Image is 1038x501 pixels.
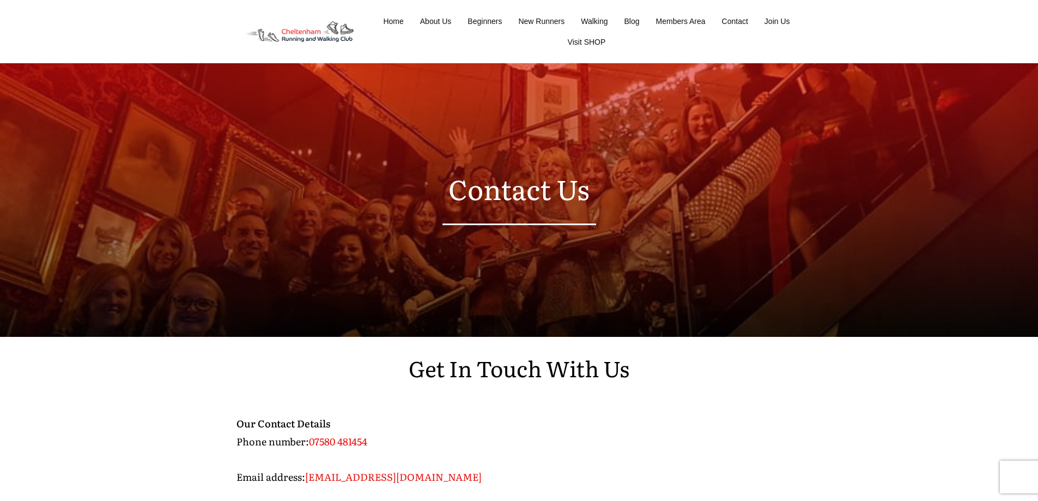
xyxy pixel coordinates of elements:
[764,14,790,29] a: Join Us
[305,469,482,484] span: [EMAIL_ADDRESS][DOMAIN_NAME]
[236,14,363,50] img: Decathlon
[236,349,802,400] p: Get In Touch With Us
[518,14,564,29] a: New Runners
[236,434,309,449] span: Phone number:
[236,416,330,431] strong: Our Contact Details
[581,14,608,29] a: Walking
[383,14,403,29] a: Home
[309,434,367,449] span: 07580 481454
[656,14,706,29] a: Members Area
[624,14,640,29] a: Blog
[568,34,606,50] a: Visit SHOP
[420,14,452,29] a: About Us
[468,14,502,29] a: Beginners
[722,14,748,29] a: Contact
[236,469,305,484] span: Email address:
[236,165,802,213] p: Contact Us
